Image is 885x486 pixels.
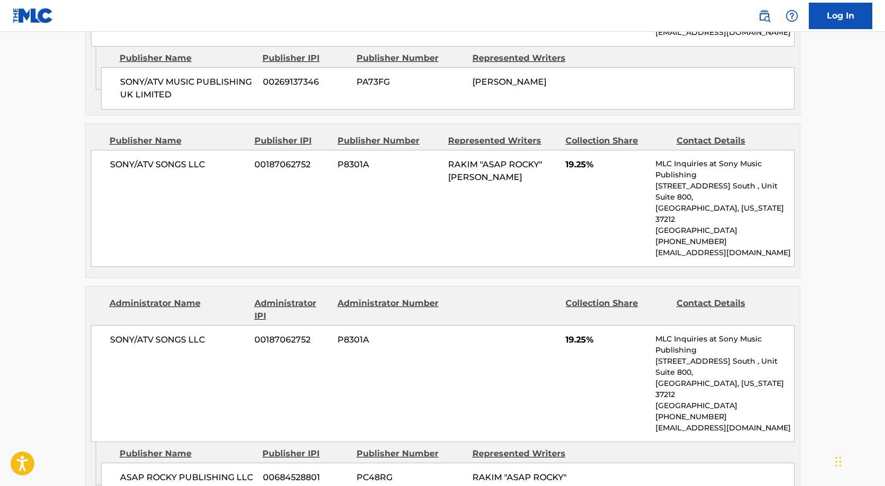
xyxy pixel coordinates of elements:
[254,334,330,346] span: 00187062752
[565,297,668,322] div: Collection Share
[655,356,793,378] p: [STREET_ADDRESS] South , Unit Suite 800,
[357,447,464,460] div: Publisher Number
[781,5,802,26] div: Help
[655,378,793,400] p: [GEOGRAPHIC_DATA], [US_STATE] 37212
[357,471,464,484] span: PC48RG
[337,297,440,322] div: Administrator Number
[655,225,793,236] p: [GEOGRAPHIC_DATA]
[655,422,793,434] p: [EMAIL_ADDRESS][DOMAIN_NAME]
[254,158,330,171] span: 00187062752
[472,52,580,65] div: Represented Writers
[337,334,440,346] span: P8301A
[758,10,771,22] img: search
[655,411,793,422] p: [PHONE_NUMBER]
[754,5,775,26] a: Public Search
[262,52,349,65] div: Publisher IPI
[110,334,247,346] span: SONY/ATV SONGS LLC
[472,447,580,460] div: Represented Writers
[832,435,885,486] iframe: Chat Widget
[357,76,464,88] span: PA73FG
[677,297,779,322] div: Contact Details
[655,181,793,203] p: [STREET_ADDRESS] South , Unit Suite 800,
[472,77,546,87] span: [PERSON_NAME]
[786,10,798,22] img: help
[337,158,440,171] span: P8301A
[120,447,254,460] div: Publisher Name
[448,159,542,182] span: RAKIM "ASAP ROCKY" [PERSON_NAME]
[120,471,255,484] span: ASAP ROCKY PUBLISHING LLC
[448,134,558,147] div: Represented Writers
[263,76,349,88] span: 00269137346
[565,334,647,346] span: 19.25%
[254,134,330,147] div: Publisher IPI
[110,158,247,171] span: SONY/ATV SONGS LLC
[565,158,647,171] span: 19.25%
[110,297,247,322] div: Administrator Name
[655,27,793,38] p: [EMAIL_ADDRESS][DOMAIN_NAME]
[835,446,842,478] div: Drag
[809,3,872,29] a: Log In
[677,134,779,147] div: Contact Details
[254,297,330,322] div: Administrator IPI
[337,134,440,147] div: Publisher Number
[120,76,255,101] span: SONY/ATV MUSIC PUBLISHING UK LIMITED
[655,334,793,356] p: MLC Inquiries at Sony Music Publishing
[357,52,464,65] div: Publisher Number
[263,471,349,484] span: 00684528801
[565,134,668,147] div: Collection Share
[13,8,53,23] img: MLC Logo
[655,236,793,247] p: [PHONE_NUMBER]
[655,400,793,411] p: [GEOGRAPHIC_DATA]
[655,247,793,258] p: [EMAIL_ADDRESS][DOMAIN_NAME]
[655,203,793,225] p: [GEOGRAPHIC_DATA], [US_STATE] 37212
[262,447,349,460] div: Publisher IPI
[655,158,793,181] p: MLC Inquiries at Sony Music Publishing
[110,134,247,147] div: Publisher Name
[120,52,254,65] div: Publisher Name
